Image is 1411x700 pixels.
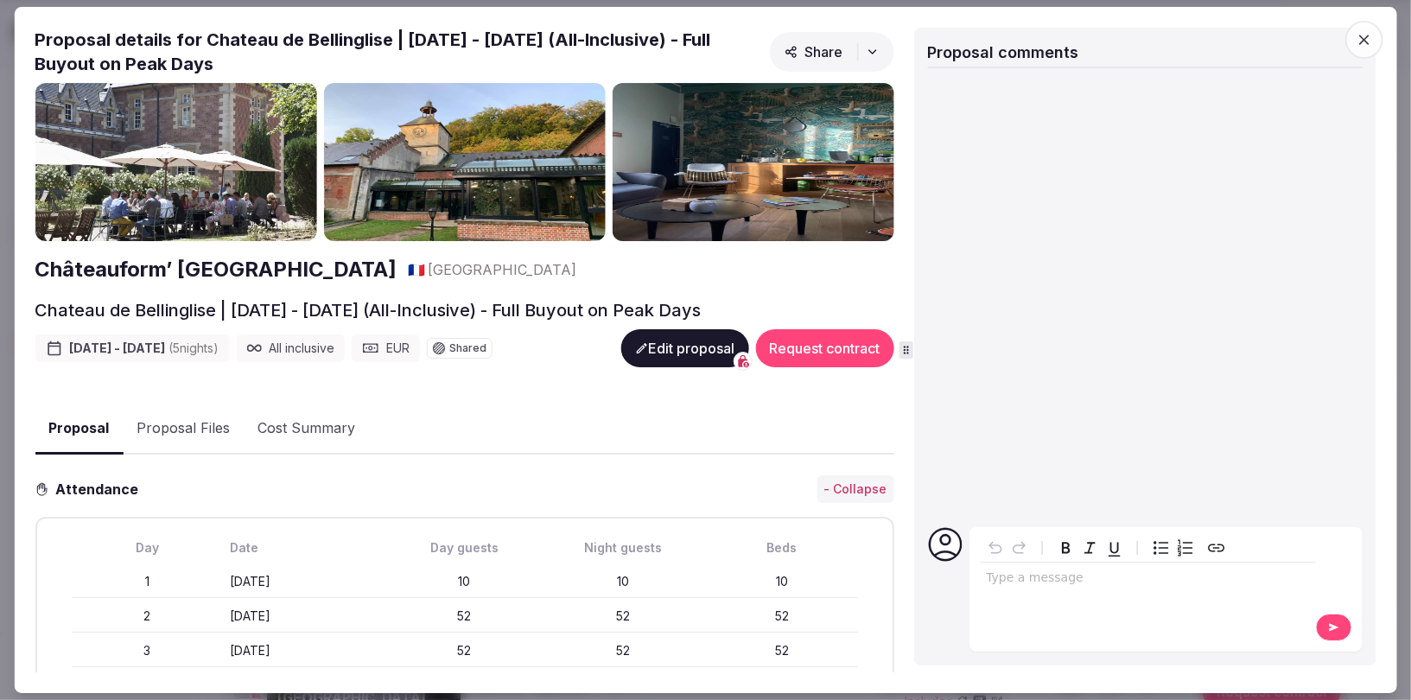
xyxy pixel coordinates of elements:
div: editable markdown [979,563,1315,597]
div: [DATE] [230,642,382,659]
button: Underline [1102,536,1126,560]
div: Night guests [547,539,699,557]
div: 2 [71,608,223,625]
div: 52 [706,642,858,659]
span: [DATE] - [DATE] [69,340,219,357]
h2: Chateau de Bellinglise | [DATE] - [DATE] (All-Inclusive) - Full Buyout on Peak Days [35,298,701,322]
span: Share [784,43,842,60]
div: 10 [547,573,699,590]
div: 52 [389,608,541,625]
div: 52 [547,642,699,659]
div: 10 [706,573,858,590]
h3: Attendance [48,479,152,500]
div: Date [230,539,382,557]
span: Proposal comments [927,43,1078,61]
button: Proposal Files [123,404,244,455]
img: Gallery photo 3 [612,83,893,241]
button: Create link [1204,536,1228,560]
img: Gallery photo 2 [323,83,605,241]
div: Day [71,539,223,557]
div: 1 [71,573,223,590]
div: 52 [706,608,858,625]
button: Edit proposal [620,329,748,367]
span: Shared [449,343,486,353]
button: - Collapse [817,475,893,503]
div: 10 [389,573,541,590]
div: Beds [706,539,858,557]
button: Share [769,32,893,72]
div: 52 [389,642,541,659]
button: Italic [1077,536,1102,560]
div: All inclusive [236,334,345,362]
button: Cost Summary [244,404,369,455]
div: 3 [71,642,223,659]
div: toggle group [1148,536,1197,560]
button: 🇫🇷 [407,260,424,279]
button: Proposal [35,404,123,455]
span: ( 5 night s ) [168,340,219,355]
button: Request contract [755,329,893,367]
a: Châteauform’ [GEOGRAPHIC_DATA] [35,255,397,284]
button: Bulleted list [1148,536,1173,560]
button: Numbered list [1173,536,1197,560]
span: [GEOGRAPHIC_DATA] [428,260,576,279]
span: 🇫🇷 [407,261,424,278]
div: Day guests [389,539,541,557]
div: EUR [352,334,420,362]
div: [DATE] [230,573,382,590]
button: Bold [1053,536,1077,560]
img: Gallery photo 1 [35,83,316,241]
h2: Proposal details for Chateau de Bellinglise | [DATE] - [DATE] (All-Inclusive) - Full Buyout on Pe... [35,28,762,76]
div: [DATE] [230,608,382,625]
div: 52 [547,608,699,625]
